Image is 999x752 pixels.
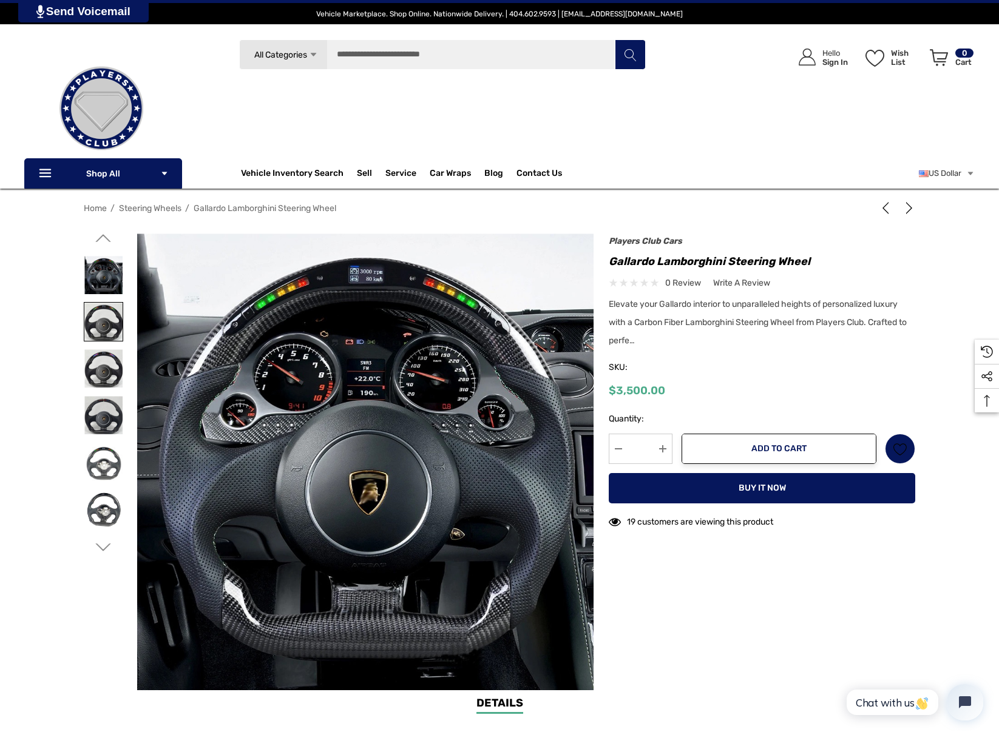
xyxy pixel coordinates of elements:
a: Next [898,202,915,214]
a: Blog [484,168,503,181]
svg: Recently Viewed [981,346,993,358]
a: Players Club Cars [609,236,682,246]
p: Cart [955,58,974,67]
svg: Top [975,395,999,407]
a: Vehicle Inventory Search [241,168,344,181]
a: Home [84,203,107,213]
p: Sign In [822,58,848,67]
a: Wish List [885,434,915,464]
a: Service [385,168,416,181]
p: Shop All [24,158,182,189]
iframe: Tidio Chat [833,674,994,731]
a: Sell [357,161,385,186]
div: 19 customers are viewing this product [609,511,773,529]
a: Steering Wheels [119,203,181,213]
svg: Icon Arrow Down [160,169,169,178]
svg: Wish List [865,50,884,67]
span: Sell [357,168,372,181]
span: $3,500.00 [609,384,665,397]
a: Write a Review [713,275,770,290]
img: Lamborghini Gallardo Steering Wheel [84,256,123,294]
svg: Icon User Account [799,49,816,65]
img: PjwhLS0gR2VuZXJhdG9yOiBHcmF2aXQuaW8gLS0+PHN2ZyB4bWxucz0iaHR0cDovL3d3dy53My5vcmcvMjAwMC9zdmciIHhtb... [36,5,44,18]
a: Sign in [785,36,854,78]
span: Elevate your Gallardo interior to unparalleled heights of personalized luxury with a Carbon Fiber... [609,299,907,346]
img: Lamborghini Gallardo Steering Wheel [84,349,123,388]
label: Quantity: [609,412,672,426]
a: Previous [879,202,896,214]
span: Vehicle Marketplace. Shop Online. Nationwide Delivery. | 404.602.9593 | [EMAIL_ADDRESS][DOMAIN_NAME] [316,10,683,18]
nav: Breadcrumb [84,198,915,219]
a: Contact Us [516,168,562,181]
span: All Categories [254,50,306,60]
button: Buy it now [609,473,915,503]
button: Search [615,39,645,70]
span: Write a Review [713,278,770,289]
span: Car Wraps [430,168,471,181]
img: Lamborghini Gallardo Steering Wheel [84,396,123,434]
a: Car Wraps [430,161,484,186]
span: SKU: [609,359,669,376]
img: Lamborghini Gallardo Steering Wheel [84,303,123,341]
a: All Categories Icon Arrow Down Icon Arrow Up [239,39,327,70]
img: Lamborghini Gallardo Steering Wheel [84,489,123,528]
svg: Icon Arrow Down [309,50,318,59]
a: Cart with 0 items [924,36,975,84]
a: USD [919,161,975,186]
h1: Gallardo Lamborghini Steering Wheel [609,252,915,271]
p: Hello [822,49,848,58]
a: Details [476,695,523,714]
a: Gallardo Lamborghini Steering Wheel [194,203,336,213]
svg: Icon Line [38,167,56,181]
img: Lamborghini Gallardo Steering Wheel [84,443,123,481]
svg: Go to slide 1 of 5 [96,230,111,246]
p: 0 [955,49,974,58]
span: 0 review [665,275,701,290]
img: Players Club | Cars For Sale [41,48,162,169]
svg: Social Media [981,371,993,383]
svg: Review Your Cart [930,49,948,66]
button: Add to Cart [682,434,876,464]
svg: Wish List [893,442,907,456]
p: Wish List [891,49,923,67]
a: Wish List Wish List [860,36,924,78]
svg: Go to slide 3 of 5 [96,540,111,555]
